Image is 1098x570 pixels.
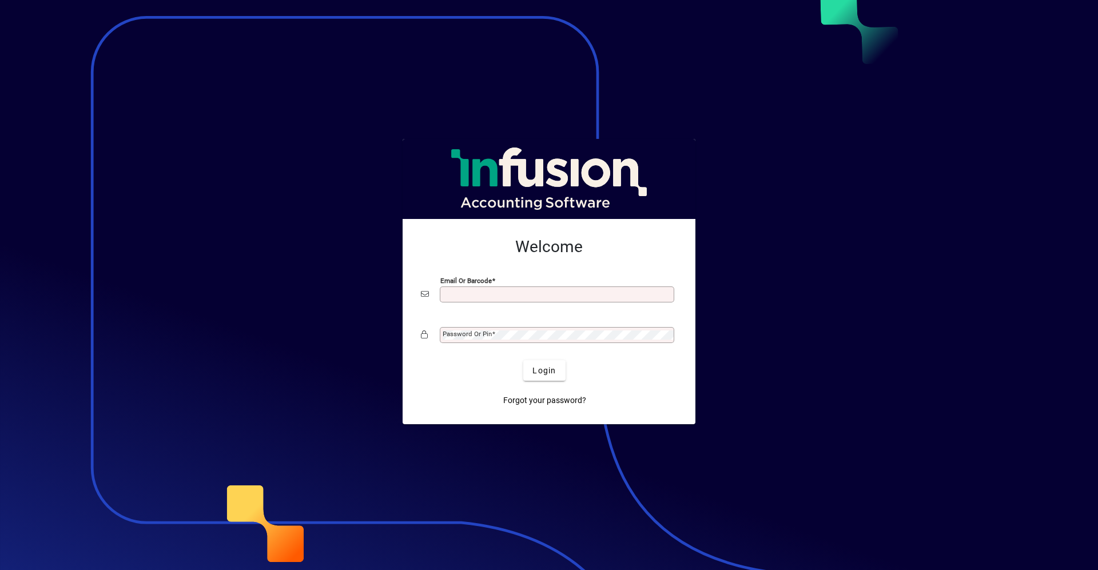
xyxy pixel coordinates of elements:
[421,237,677,257] h2: Welcome
[532,365,556,377] span: Login
[443,330,492,338] mat-label: Password or Pin
[523,360,565,381] button: Login
[499,390,591,410] a: Forgot your password?
[440,277,492,285] mat-label: Email or Barcode
[503,394,586,406] span: Forgot your password?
